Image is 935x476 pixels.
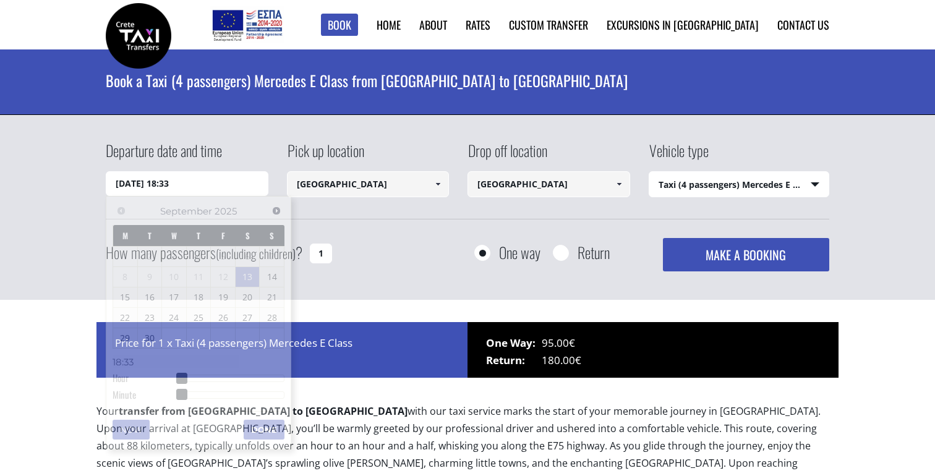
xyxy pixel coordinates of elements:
[187,267,211,287] span: 11
[122,229,128,242] span: Monday
[607,17,759,33] a: Excursions in [GEOGRAPHIC_DATA]
[113,328,137,348] a: 29
[138,267,162,287] span: 9
[221,229,225,242] span: Friday
[268,203,284,219] a: Next
[187,247,211,266] span: 4
[106,140,222,171] label: Departure date and time
[162,267,186,287] span: 10
[245,229,250,242] span: Saturday
[260,287,284,307] a: 21
[428,171,448,197] a: Show All Items
[236,287,260,307] a: 20
[106,49,829,111] h1: Book a Taxi (4 passengers) Mercedes E Class from [GEOGRAPHIC_DATA] to [GEOGRAPHIC_DATA]
[148,229,152,242] span: Tuesday
[236,267,260,287] a: 13
[578,245,610,260] label: Return
[160,205,212,217] span: September
[486,352,542,369] span: Return:
[187,308,211,328] a: 25
[106,28,171,41] a: Crete Taxi Transfers | Book a Taxi transfer from Heraklion airport to Rethymnon city | Crete Taxi...
[138,247,162,266] span: 2
[113,420,150,440] button: Now
[138,287,162,307] a: 16
[271,206,281,216] span: Next
[215,205,237,217] span: 2025
[777,17,829,33] a: Contact us
[162,287,186,307] a: 17
[649,140,709,171] label: Vehicle type
[260,247,284,266] span: 7
[260,308,284,328] a: 28
[287,140,364,171] label: Pick up location
[106,3,171,69] img: Crete Taxi Transfers | Book a Taxi transfer from Heraklion airport to Rethymnon city | Crete Taxi...
[377,17,401,33] a: Home
[162,308,186,328] a: 24
[113,287,137,307] a: 15
[113,388,181,404] dt: Minute
[608,171,629,197] a: Show All Items
[270,229,274,242] span: Sunday
[162,247,186,266] span: 3
[211,287,235,307] a: 19
[197,229,200,242] span: Thursday
[138,328,162,348] a: 30
[113,267,137,287] span: 8
[113,247,137,266] span: 1
[171,229,177,242] span: Wednesday
[244,420,284,440] button: Done
[113,372,181,388] dt: Hour
[287,171,450,197] input: Select pickup location
[211,267,235,287] span: 12
[321,14,358,36] a: Book
[466,17,490,33] a: Rates
[113,203,129,219] a: Previous
[467,140,547,171] label: Drop off location
[211,308,235,328] a: 26
[236,247,260,266] span: 6
[486,334,542,352] span: One Way:
[467,171,630,197] input: Select drop-off location
[663,238,829,271] button: MAKE A BOOKING
[467,322,839,378] div: 95.00€ 180.00€
[210,6,284,43] img: e-bannersEUERDF180X90.jpg
[211,247,235,266] span: 5
[509,17,588,33] a: Custom Transfer
[187,287,211,307] a: 18
[113,308,137,328] a: 22
[138,308,162,328] a: 23
[116,206,126,216] span: Previous
[236,308,260,328] a: 27
[499,245,540,260] label: One way
[649,172,829,198] span: Taxi (4 passengers) Mercedes E Class
[260,267,284,287] a: 14
[419,17,447,33] a: About
[96,322,467,378] div: Price for 1 x Taxi (4 passengers) Mercedes E Class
